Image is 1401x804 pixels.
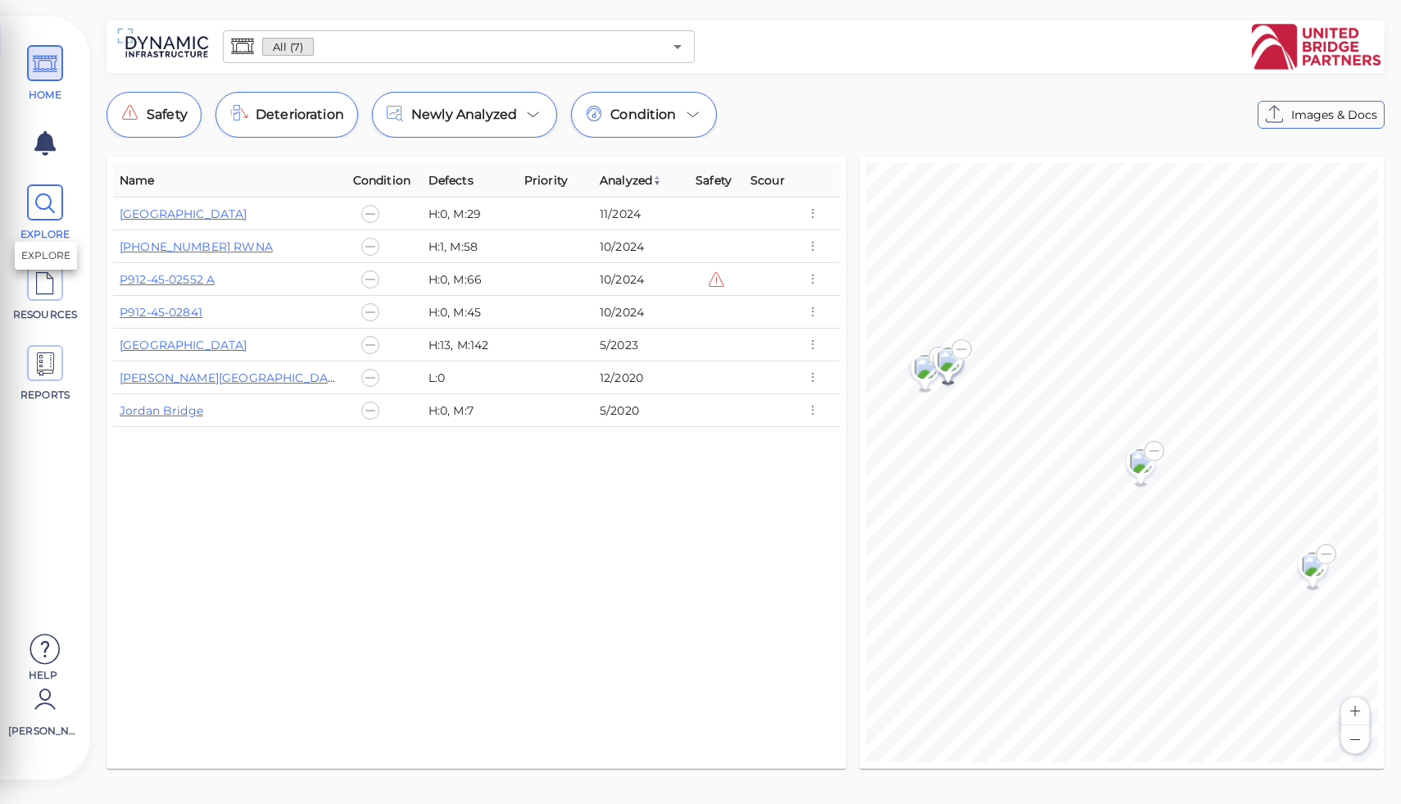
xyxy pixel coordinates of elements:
span: Safety [147,105,188,125]
canvas: Map [866,163,1378,762]
span: Scour [750,170,785,190]
span: RESOURCES [11,307,80,322]
span: Defects [428,170,474,190]
div: H:0, M:45 [428,304,511,320]
span: Name [120,170,155,190]
span: Deterioration [256,105,344,125]
div: 5/2020 [600,402,682,419]
button: Zoom in [1341,697,1369,725]
a: [GEOGRAPHIC_DATA] [120,338,247,352]
div: H:0, M:7 [428,402,511,419]
div: H:0, M:29 [428,206,511,222]
div: 12/2020 [600,370,682,386]
span: Condition [610,105,676,125]
a: [PHONE_NUMBER] RWNA [120,239,273,254]
img: sort_z_to_a [652,175,662,185]
div: H:13, M:142 [428,337,511,353]
span: Priority [524,170,568,190]
span: Newly Analyzed [411,105,517,125]
a: P912-45-02552 A [120,272,215,287]
div: L:0 [428,370,511,386]
a: Jordan Bridge [120,403,203,418]
div: H:1, M:58 [428,238,511,255]
a: [GEOGRAPHIC_DATA] [120,207,247,221]
span: Help [8,668,78,681]
span: Images & Docs [1291,105,1377,125]
span: HOME [11,88,80,102]
div: 10/2024 [600,271,682,288]
div: 11/2024 [600,206,682,222]
span: Safety [696,170,732,190]
span: Analyzed [600,170,662,190]
a: [PERSON_NAME][GEOGRAPHIC_DATA] [120,370,347,385]
iframe: Chat [1331,730,1389,792]
div: 5/2023 [600,337,682,353]
span: Condition [353,170,410,190]
span: All (7) [263,39,313,55]
button: Zoom out [1341,725,1369,753]
span: [PERSON_NAME] [8,724,78,738]
span: REPORTS [11,388,80,402]
div: 10/2024 [600,238,682,255]
div: 10/2024 [600,304,682,320]
a: P912-45-02841 [120,305,202,320]
button: Open [666,35,689,58]
span: EXPLORE [11,227,80,242]
div: H:0, M:66 [428,271,511,288]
